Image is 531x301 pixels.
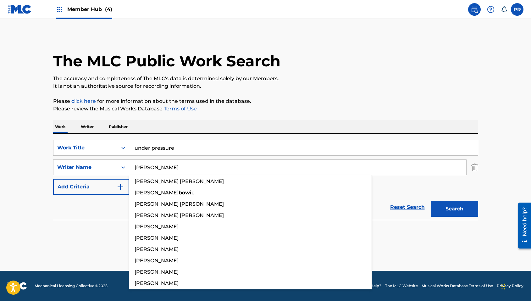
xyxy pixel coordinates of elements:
[487,6,495,13] img: help
[500,271,531,301] iframe: Chat Widget
[135,235,179,241] span: [PERSON_NAME]
[387,200,428,214] a: Reset Search
[53,98,478,105] p: Please for more information about the terms used in the database.
[53,105,478,113] p: Please review the Musical Works Database
[471,6,478,13] img: search
[135,280,179,286] span: [PERSON_NAME]
[385,283,418,289] a: The MLC Website
[56,6,64,13] img: Top Rightsholders
[53,120,68,133] p: Work
[71,98,96,104] a: click here
[135,246,179,252] span: [PERSON_NAME]
[501,6,507,13] div: Notifications
[8,282,27,290] img: logo
[53,52,280,70] h1: The MLC Public Work Search
[79,120,96,133] p: Writer
[57,144,114,152] div: Work Title
[57,164,114,171] div: Writer Name
[468,3,481,16] a: Public Search
[8,5,32,14] img: MLC Logo
[135,178,224,184] span: [PERSON_NAME] [PERSON_NAME]
[471,159,478,175] img: Delete Criterion
[511,3,523,16] div: User Menu
[163,106,197,112] a: Terms of Use
[107,120,130,133] p: Publisher
[135,201,224,207] span: [PERSON_NAME] [PERSON_NAME]
[67,6,112,13] span: Member Hub
[135,190,179,196] span: [PERSON_NAME]
[53,75,478,82] p: The accuracy and completeness of The MLC's data is determined solely by our Members.
[135,224,179,230] span: [PERSON_NAME]
[53,82,478,90] p: It is not an authoritative source for recording information.
[53,140,478,220] form: Search Form
[135,269,179,275] span: [PERSON_NAME]
[53,179,129,195] button: Add Criteria
[135,258,179,264] span: [PERSON_NAME]
[117,183,124,191] img: 9d2ae6d4665cec9f34b9.svg
[431,201,478,217] button: Search
[105,6,112,12] span: (4)
[191,190,195,196] span: e
[179,190,191,196] strong: bowi
[513,200,531,251] iframe: Resource Center
[501,277,505,296] div: Drag
[135,212,224,218] span: [PERSON_NAME] [PERSON_NAME]
[35,283,108,289] span: Mechanical Licensing Collective © 2025
[497,283,523,289] a: Privacy Policy
[484,3,497,16] div: Help
[422,283,493,289] a: Musical Works Database Terms of Use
